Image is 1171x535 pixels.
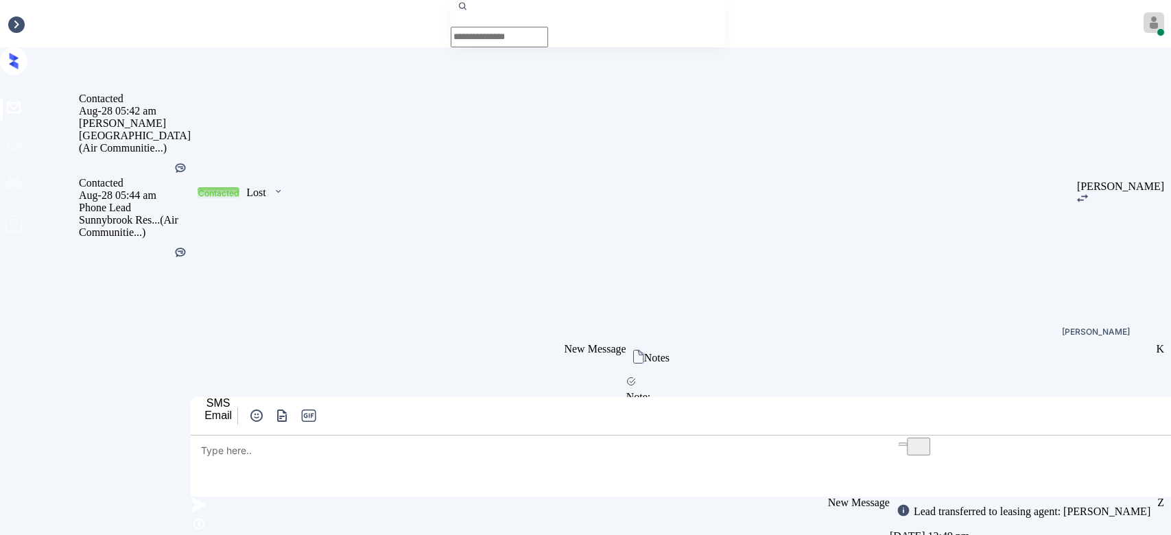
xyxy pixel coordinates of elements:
[79,117,191,130] div: [PERSON_NAME]
[79,93,191,105] div: Contacted
[4,214,23,238] span: profile
[1156,343,1164,355] div: K
[79,189,191,202] div: Aug-28 05:44 am
[626,391,1157,403] div: Note:
[79,202,191,214] div: Phone Lead
[1062,328,1130,336] div: [PERSON_NAME]
[274,407,291,424] img: icon-zuma
[1077,194,1088,202] img: icon-zuma
[198,188,239,198] div: Contacted
[174,161,187,177] div: Kelsey was silent
[248,407,265,424] img: icon-zuma
[191,497,207,513] img: icon-zuma
[1144,12,1164,33] img: avatar
[79,177,191,189] div: Contacted
[174,246,187,259] img: Kelsey was silent
[626,377,636,386] img: icon-zuma
[246,187,265,199] div: Lost
[204,409,232,422] div: Email
[644,352,670,364] div: Notes
[174,246,187,261] div: Kelsey was silent
[273,185,283,198] img: icon-zuma
[633,350,644,364] img: icon-zuma
[564,343,626,355] span: New Message
[79,130,191,154] div: [GEOGRAPHIC_DATA] (Air Communitie...)
[79,214,191,239] div: Sunnybrook Res... (Air Communitie...)
[79,105,191,117] div: Aug-28 05:42 am
[191,516,207,532] img: icon-zuma
[1077,180,1164,193] div: [PERSON_NAME]
[7,18,32,30] div: Inbox
[174,161,187,175] img: Kelsey was silent
[204,397,232,409] div: SMS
